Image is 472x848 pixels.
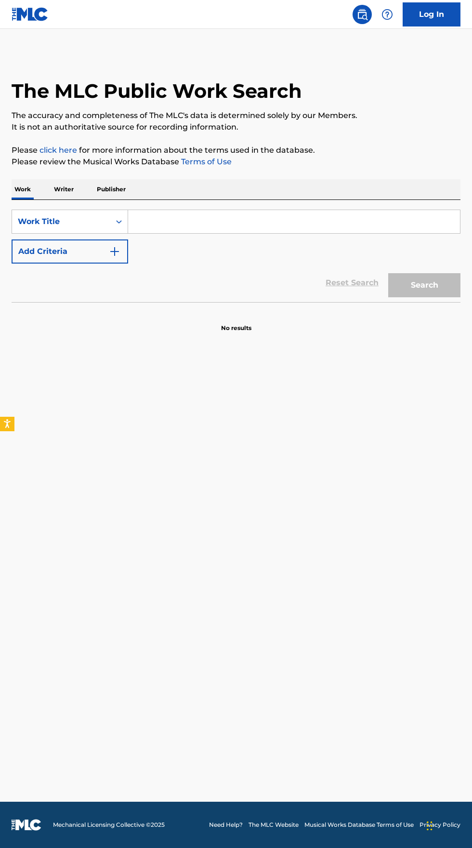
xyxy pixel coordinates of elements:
[304,821,414,829] a: Musical Works Database Terms of Use
[427,811,433,840] div: Drag
[12,239,128,264] button: Add Criteria
[12,210,460,302] form: Search Form
[12,145,460,156] p: Please for more information about the terms used in the database.
[39,146,77,155] a: click here
[209,821,243,829] a: Need Help?
[249,821,299,829] a: The MLC Website
[53,821,165,829] span: Mechanical Licensing Collective © 2025
[12,179,34,199] p: Work
[353,5,372,24] a: Public Search
[12,7,49,21] img: MLC Logo
[403,2,460,26] a: Log In
[18,216,105,227] div: Work Title
[424,802,472,848] iframe: Chat Widget
[381,9,393,20] img: help
[12,819,41,831] img: logo
[12,110,460,121] p: The accuracy and completeness of The MLC's data is determined solely by our Members.
[109,246,120,257] img: 9d2ae6d4665cec9f34b9.svg
[51,179,77,199] p: Writer
[12,79,302,103] h1: The MLC Public Work Search
[356,9,368,20] img: search
[378,5,397,24] div: Help
[12,121,460,133] p: It is not an authoritative source for recording information.
[94,179,129,199] p: Publisher
[221,312,251,332] p: No results
[179,157,232,166] a: Terms of Use
[420,821,460,829] a: Privacy Policy
[12,156,460,168] p: Please review the Musical Works Database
